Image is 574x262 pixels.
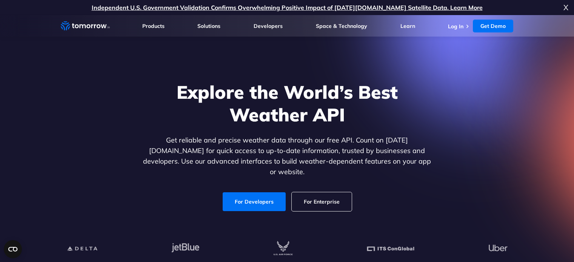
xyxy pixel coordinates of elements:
a: Home link [61,20,110,32]
a: For Enterprise [292,192,352,211]
a: Developers [254,23,283,29]
p: Get reliable and precise weather data through our free API. Count on [DATE][DOMAIN_NAME] for quic... [142,135,433,177]
button: Open CMP widget [4,240,22,258]
h1: Explore the World’s Best Weather API [142,81,433,126]
a: Solutions [197,23,220,29]
a: Products [142,23,165,29]
a: Independent U.S. Government Validation Confirms Overwhelming Positive Impact of [DATE][DOMAIN_NAM... [92,4,483,11]
a: Space & Technology [316,23,367,29]
a: For Developers [223,192,286,211]
a: Get Demo [473,20,513,32]
a: Log In [448,23,463,30]
a: Learn [400,23,415,29]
